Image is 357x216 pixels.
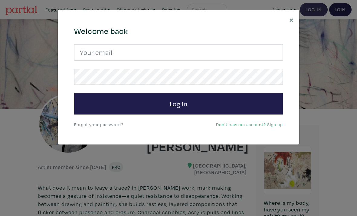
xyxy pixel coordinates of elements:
[74,26,283,36] h4: Welcome back
[74,44,283,61] input: Your email
[74,93,283,115] button: Log In
[74,121,123,127] a: Forgot your password?
[284,10,299,29] button: Close
[216,121,283,127] a: Don't have an account? Sign up
[289,14,294,25] span: ×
